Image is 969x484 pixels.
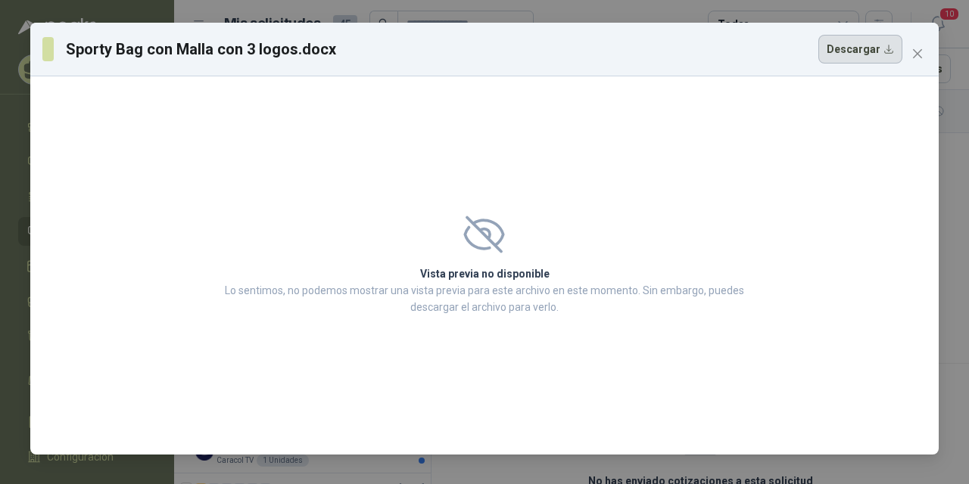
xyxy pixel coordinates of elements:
[66,38,337,60] h3: Sporty Bag con Malla con 3 logos.docx
[220,282,749,315] p: Lo sentimos, no podemos mostrar una vista previa para este archivo en este momento. Sin embargo, ...
[905,42,930,66] button: Close
[220,265,749,282] h2: Vista previa no disponible
[818,35,902,64] button: Descargar
[911,48,924,60] span: close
